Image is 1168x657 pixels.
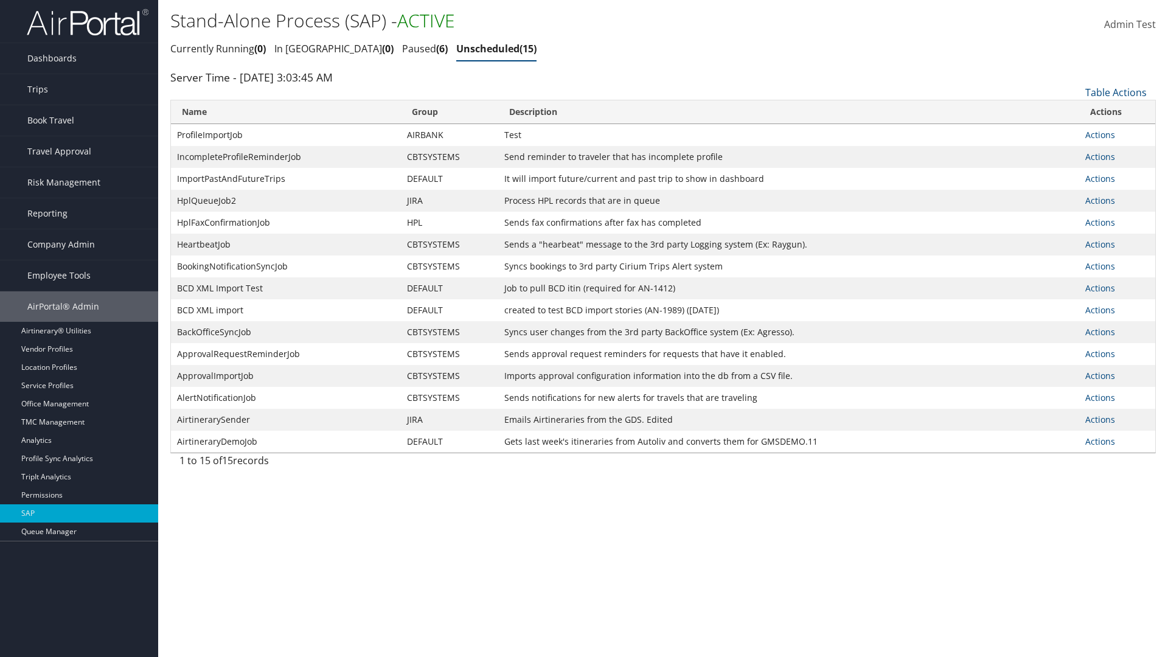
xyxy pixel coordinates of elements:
[171,409,401,431] td: AirtinerarySender
[179,453,408,474] div: 1 to 15 of records
[171,431,401,453] td: AirtineraryDemoJob
[401,255,498,277] td: CBTSYSTEMS
[1085,370,1115,381] a: Actions
[1079,100,1155,124] th: Actions
[170,42,266,55] a: Currently Running0
[27,74,48,105] span: Trips
[401,124,498,146] td: AIRBANK
[222,454,233,467] span: 15
[498,299,1080,321] td: created to test BCD import stories (AN-1989) ([DATE])
[401,212,498,234] td: HPL
[498,365,1080,387] td: Imports approval configuration information into the db from a CSV file.
[171,234,401,255] td: HeartbeatJob
[498,321,1080,343] td: Syncs user changes from the 3rd party BackOffice system (Ex: Agresso).
[1085,151,1115,162] a: Actions
[170,69,1156,85] div: Server Time - [DATE] 3:03:45 AM
[520,42,537,55] span: 15
[401,365,498,387] td: CBTSYSTEMS
[401,146,498,168] td: CBTSYSTEMS
[171,124,401,146] td: ProfileImportJob
[1085,173,1115,184] a: Actions
[27,136,91,167] span: Travel Approval
[1104,18,1156,31] span: Admin Test
[456,42,537,55] a: Unscheduled15
[254,42,266,55] span: 0
[171,146,401,168] td: IncompleteProfileReminderJob
[401,100,498,124] th: Group: activate to sort column ascending
[498,190,1080,212] td: Process HPL records that are in queue
[27,105,74,136] span: Book Travel
[401,299,498,321] td: DEFAULT
[498,146,1080,168] td: Send reminder to traveler that has incomplete profile
[436,42,448,55] span: 6
[171,190,401,212] td: HplQueueJob2
[498,431,1080,453] td: Gets last week's itineraries from Autoliv and converts them for GMSDEMO.11
[401,387,498,409] td: CBTSYSTEMS
[498,100,1080,124] th: Description
[171,365,401,387] td: ApprovalImportJob
[171,387,401,409] td: AlertNotificationJob
[1085,392,1115,403] a: Actions
[401,168,498,190] td: DEFAULT
[401,431,498,453] td: DEFAULT
[27,43,77,74] span: Dashboards
[498,277,1080,299] td: Job to pull BCD itin (required for AN-1412)
[171,277,401,299] td: BCD XML Import Test
[171,299,401,321] td: BCD XML import
[1085,436,1115,447] a: Actions
[171,321,401,343] td: BackOfficeSyncJob
[498,124,1080,146] td: Test
[382,42,394,55] span: 0
[1085,304,1115,316] a: Actions
[401,190,498,212] td: JIRA
[402,42,448,55] a: Paused6
[171,343,401,365] td: ApprovalRequestReminderJob
[1085,238,1115,250] a: Actions
[1085,129,1115,141] a: Actions
[170,8,827,33] h1: Stand-Alone Process (SAP) -
[1085,195,1115,206] a: Actions
[498,409,1080,431] td: Emails Airtineraries from the GDS. Edited
[27,198,68,229] span: Reporting
[171,212,401,234] td: HplFaxConfirmationJob
[498,387,1080,409] td: Sends notifications for new alerts for travels that are traveling
[1085,260,1115,272] a: Actions
[498,212,1080,234] td: Sends fax confirmations after fax has completed
[498,234,1080,255] td: Sends a "hearbeat" message to the 3rd party Logging system (Ex: Raygun).
[27,291,99,322] span: AirPortal® Admin
[498,168,1080,190] td: It will import future/current and past trip to show in dashboard
[27,229,95,260] span: Company Admin
[1085,348,1115,360] a: Actions
[1085,217,1115,228] a: Actions
[274,42,394,55] a: In [GEOGRAPHIC_DATA]0
[401,277,498,299] td: DEFAULT
[498,255,1080,277] td: Syncs bookings to 3rd party Cirium Trips Alert system
[401,409,498,431] td: JIRA
[171,168,401,190] td: ImportPastAndFutureTrips
[27,8,148,36] img: airportal-logo.png
[1085,414,1115,425] a: Actions
[401,343,498,365] td: CBTSYSTEMS
[1104,6,1156,44] a: Admin Test
[401,234,498,255] td: CBTSYSTEMS
[401,321,498,343] td: CBTSYSTEMS
[1085,326,1115,338] a: Actions
[27,260,91,291] span: Employee Tools
[1085,282,1115,294] a: Actions
[397,8,455,33] span: ACTIVE
[27,167,100,198] span: Risk Management
[171,100,401,124] th: Name: activate to sort column ascending
[171,255,401,277] td: BookingNotificationSyncJob
[1085,86,1147,99] a: Table Actions
[498,343,1080,365] td: Sends approval request reminders for requests that have it enabled.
